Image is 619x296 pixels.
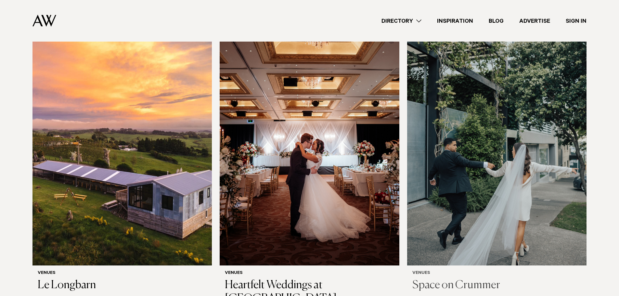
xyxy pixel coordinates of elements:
a: Inspiration [429,17,481,25]
h6: Venues [225,271,394,276]
img: Auckland Weddings Logo [32,15,56,27]
h3: Space on Crummer [412,279,581,292]
img: Auckland Weddings Venues | Le Longbarn [32,25,212,265]
h6: Venues [38,271,207,276]
h6: Venues [412,271,581,276]
a: Sign In [558,17,594,25]
img: Auckland Weddings Venues | Heartfelt Weddings at Cordis, Auckland [220,25,399,265]
img: Just married in Ponsonby [407,25,587,265]
a: Blog [481,17,511,25]
h3: Le Longbarn [38,279,207,292]
a: Directory [374,17,429,25]
a: Advertise [511,17,558,25]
